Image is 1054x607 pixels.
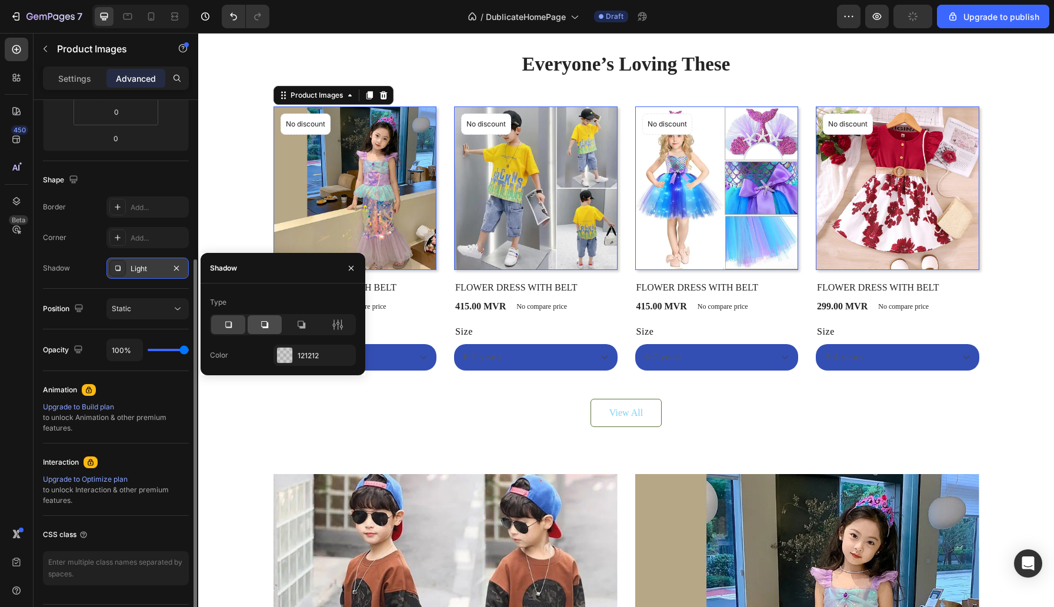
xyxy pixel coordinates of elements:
legend: Size [618,291,638,306]
div: Shape [43,172,81,188]
p: Advanced [116,72,156,85]
div: Border [43,202,66,212]
p: No compare price [680,270,731,277]
p: No discount [630,86,669,96]
h2: FLOWER DRESS WITH BELT [437,246,601,263]
div: Shadow [43,263,70,274]
div: Corner [43,232,66,243]
p: No discount [449,86,489,96]
a: FLOWER DRESS WITH BELT [256,74,419,237]
legend: Size [256,291,276,306]
div: 121212 [298,351,353,361]
div: Upgrade to Build plan [43,402,189,412]
div: Beta [9,215,28,225]
div: Interaction [43,457,79,468]
div: View All [411,373,445,387]
div: Animation [43,385,77,395]
div: Upgrade to publish [947,11,1039,23]
div: Open Intercom Messenger [1014,549,1042,578]
p: Settings [58,72,91,85]
input: 0 [104,129,128,147]
p: No compare price [499,270,550,277]
button: View All [392,366,463,394]
div: 299.00 MVR [618,265,671,282]
span: / [481,11,483,23]
div: 450 [11,125,28,135]
p: No discount [268,86,308,96]
div: Shadow [210,263,237,274]
input: Auto [107,339,142,361]
div: Add... [131,202,186,213]
div: Undo/Redo [222,5,269,28]
span: Static [112,304,131,313]
h2: FLOWER DRESS WITH BELT [256,246,419,263]
div: Opacity [43,342,85,358]
span: DublicateHomePage [486,11,566,23]
legend: Size [437,291,457,306]
p: 7 [77,9,82,24]
p: No compare price [318,270,369,277]
div: CSS class [43,529,88,540]
button: 7 [5,5,88,28]
div: Color [210,350,228,361]
div: Light [131,264,165,274]
div: Type [210,297,226,308]
div: Add... [131,233,186,244]
span: Draft [606,11,623,22]
div: Upgrade to Optimize plan [43,474,189,485]
input: 0px [105,103,128,121]
div: Position [43,301,86,317]
div: to unlock Animation & other premium features. [43,402,189,433]
button: Static [106,298,189,319]
div: 415.00 MVR [437,265,490,282]
a: FLOWER DRESS WITH BELT [437,74,601,237]
iframe: Design area [198,33,1054,607]
div: 415.00 MVR [256,265,309,282]
p: Product Images [57,42,157,56]
a: FLOWER DRESS WITH BELT [618,74,781,237]
button: Upgrade to publish [937,5,1049,28]
div: to unlock Interaction & other premium features. [43,474,189,506]
h2: FLOWER DRESS WITH BELT [618,246,781,263]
